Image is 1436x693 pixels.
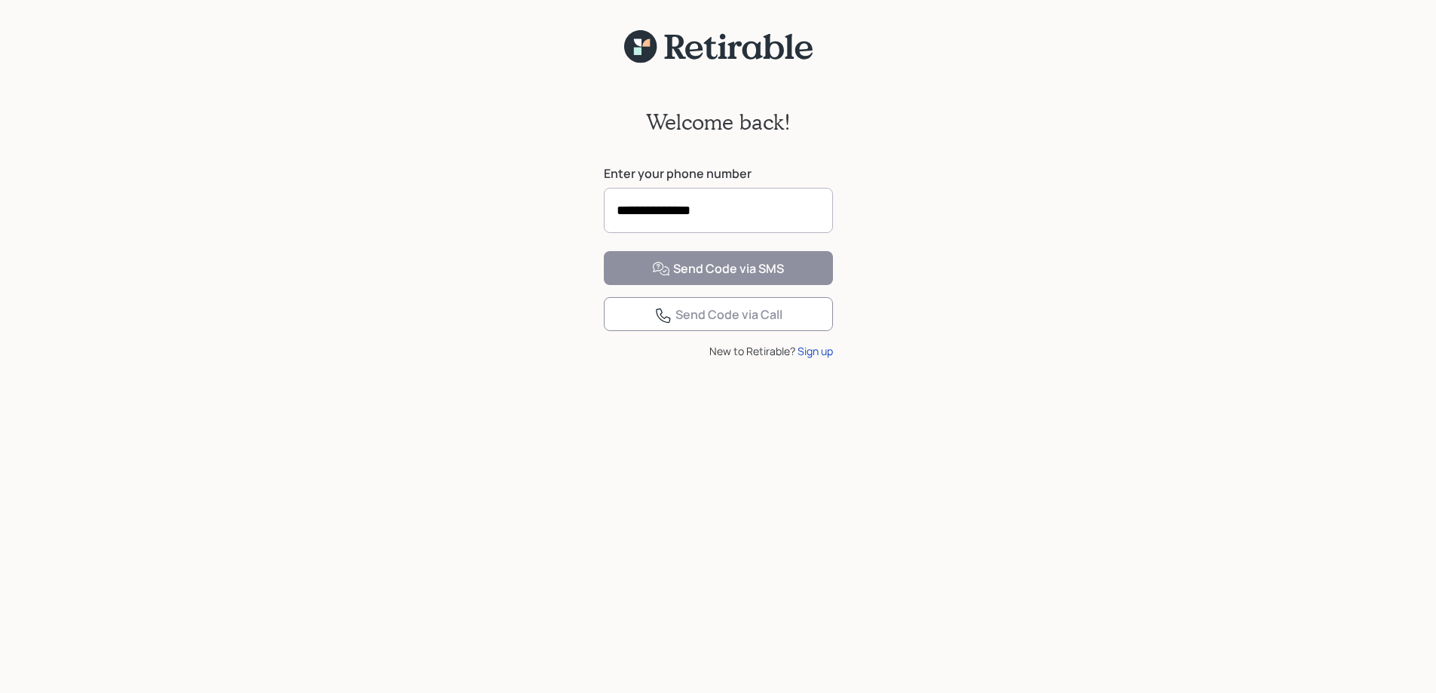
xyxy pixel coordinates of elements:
[646,109,791,135] h2: Welcome back!
[604,343,833,359] div: New to Retirable?
[604,165,833,182] label: Enter your phone number
[798,343,833,359] div: Sign up
[604,251,833,285] button: Send Code via SMS
[652,260,784,278] div: Send Code via SMS
[654,306,782,324] div: Send Code via Call
[604,297,833,331] button: Send Code via Call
